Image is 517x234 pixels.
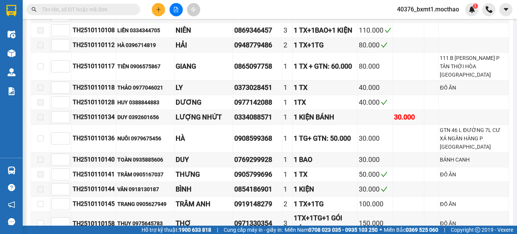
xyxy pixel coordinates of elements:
span: aim [191,7,196,12]
span: copyright [475,227,480,232]
span: Cung cấp máy in - giấy in: [224,226,283,234]
td: 0373028451 [233,80,282,95]
div: 40.000 [359,97,391,108]
img: warehouse-icon [8,30,16,38]
div: 0977142088 [234,97,281,108]
div: HẢI [176,40,232,50]
div: 30.000 [394,112,423,122]
div: 111 B [PERSON_NAME] P TÂN THỚI HÒA [GEOGRAPHIC_DATA] [440,54,508,79]
div: TH2510110108 [73,25,115,35]
div: VÂN 0918130187 [117,185,173,193]
div: TH2510110145 [73,199,115,209]
td: TH2510110144 [72,182,116,197]
div: TH2510110144 [73,184,115,194]
div: GIANG [176,61,232,72]
span: caret-down [503,6,509,13]
td: TH2510110128 [72,95,116,110]
span: ⚪️ [380,228,382,231]
div: ĐỒ ĂN [440,83,508,92]
td: TH2510110145 [72,197,116,212]
div: THƯNG [176,169,232,180]
div: 1 KIỆN BÁNH [294,112,356,122]
div: 1 KIỆN [294,184,356,195]
span: message [8,218,15,225]
span: check [381,186,388,193]
div: TRÂM 0905167037 [117,170,173,179]
div: HÀ [176,133,232,144]
span: | [444,226,445,234]
div: THƠ [176,218,232,229]
div: 1 TX+1TG [294,40,356,50]
div: HÀ 0396714819 [117,41,173,49]
span: plus [156,7,161,12]
button: caret-down [499,3,512,16]
div: 0373028451 [234,82,281,93]
td: 0905799696 [233,167,282,182]
div: THẢO 0977046021 [117,83,173,92]
td: 0865097758 [233,53,282,80]
div: TH2510110117 [73,61,115,71]
span: check [385,27,391,34]
button: plus [152,3,165,16]
span: check [381,171,388,178]
img: icon-new-feature [469,6,475,13]
td: HẢI [174,38,233,53]
div: TH2510110140 [73,155,115,164]
div: 1 TX+1TG [294,199,356,209]
img: warehouse-icon [8,68,16,76]
td: TH2510110136 [72,125,116,152]
td: TH2510110112 [72,38,116,53]
div: 40.000 [359,82,391,93]
span: notification [8,201,15,208]
span: question-circle [8,184,15,191]
div: 110.000 [359,25,391,36]
div: 150.000 [359,218,391,229]
div: TH2510110158 [73,219,115,228]
span: Hỗ trợ kỹ thuật: [142,226,211,234]
td: 0334088571 [233,110,282,125]
strong: 0708 023 035 - 0935 103 250 [308,227,378,233]
div: 0905799696 [234,169,281,180]
div: 1 TX + GTN: 60.000 [294,61,356,72]
div: TH2510110112 [73,40,115,50]
td: DUY [174,152,233,167]
span: 1 [474,3,477,9]
td: THƯNG [174,167,233,182]
div: GTN 46 L ĐƯỜNG 7L CƯ XÁ NGÂN HÀNG P [GEOGRAPHIC_DATA] [440,126,508,151]
div: 0971330354 [234,218,281,229]
td: 0854186901 [233,182,282,197]
div: LY [176,82,232,93]
div: 0919148279 [234,199,281,209]
img: phone-icon [486,6,492,13]
td: LƯỢNG NHỨT [174,110,233,125]
span: | [217,226,218,234]
span: check [381,99,388,106]
span: 40376_bxmt1.mocthao [391,5,465,14]
img: logo-vxr [6,5,16,16]
div: 0908599368 [234,133,281,144]
div: 1 TG+ GTN: 50.000 [294,133,356,144]
div: ĐỒ ĂN [440,200,508,208]
strong: 0369 525 060 [406,227,438,233]
span: Miền Nam [285,226,378,234]
div: 0854186901 [234,184,281,195]
div: 1 [283,184,291,195]
div: NUÔI 0979675456 [117,134,173,143]
div: TRÂM ANH [176,199,232,209]
div: DUY [176,154,232,165]
div: 0948779486 [234,40,281,50]
div: 1 [283,169,291,180]
div: 0869346457 [234,25,281,36]
span: search [31,7,37,12]
td: LY [174,80,233,95]
div: 0769299928 [234,154,281,165]
td: 0948779486 [233,38,282,53]
div: 100.000 [359,199,391,209]
strong: 1900 633 818 [179,227,211,233]
td: 0919148279 [233,197,282,212]
div: ĐỒ ĂN [440,219,508,228]
div: 30.000 [359,184,391,195]
div: 0865097758 [234,61,281,72]
td: TRÂM ANH [174,197,233,212]
td: 0869346457 [233,23,282,38]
